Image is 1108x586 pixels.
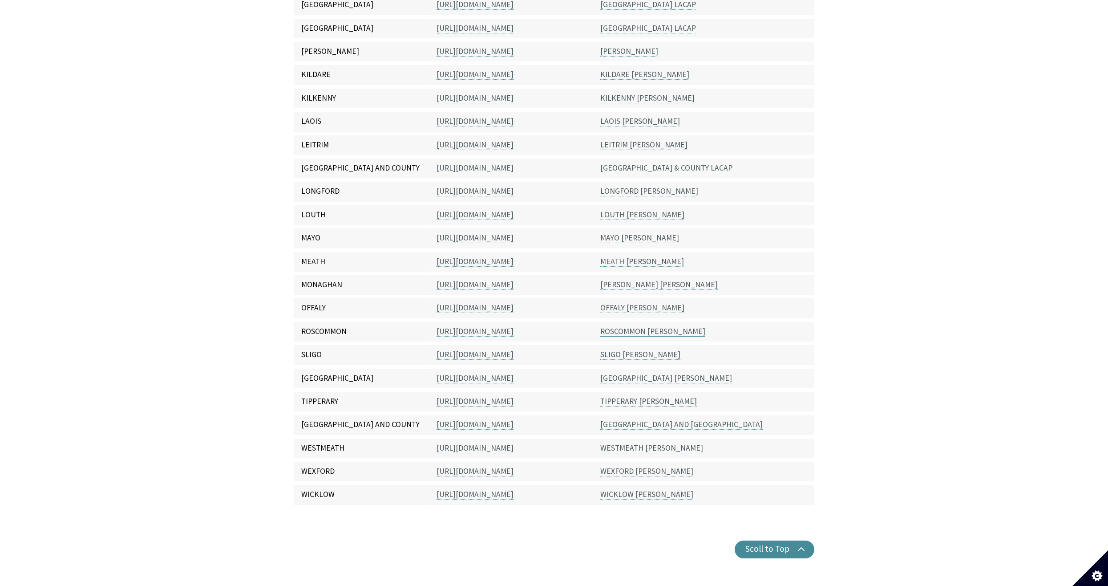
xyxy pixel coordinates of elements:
[600,396,697,407] a: TIPPERARY [PERSON_NAME]
[437,326,514,337] a: [URL][DOMAIN_NAME]
[294,134,429,157] td: LEITRIM
[600,350,680,360] a: SLIGO [PERSON_NAME]
[294,437,429,460] td: WESTMEATH
[600,46,658,57] a: [PERSON_NAME]
[437,350,514,360] a: [URL][DOMAIN_NAME]
[294,367,429,390] td: [GEOGRAPHIC_DATA]
[437,23,514,33] a: [URL][DOMAIN_NAME]
[294,390,429,413] td: TIPPERARY
[600,140,687,150] a: LEITRIM [PERSON_NAME]
[294,203,429,227] td: LOUTH
[600,303,684,313] a: OFFALY [PERSON_NAME]
[294,460,429,483] td: WEXFORD
[600,93,695,103] a: KILKENNY [PERSON_NAME]
[600,186,698,196] a: LONGFORD [PERSON_NAME]
[437,419,514,430] a: [URL][DOMAIN_NAME]
[294,227,429,250] td: MAYO
[294,250,429,273] td: MEATH
[294,297,429,320] td: OFFALY
[294,343,429,366] td: SLIGO
[600,466,693,476] a: WEXFORD [PERSON_NAME]
[437,466,514,476] a: [URL][DOMAIN_NAME]
[600,326,705,337] a: ROSCOMMON [PERSON_NAME]
[294,320,429,343] td: ROSCOMMON
[294,157,429,180] td: [GEOGRAPHIC_DATA] AND COUNTY
[600,419,763,430] a: [GEOGRAPHIC_DATA] AND [GEOGRAPHIC_DATA]
[600,233,679,243] a: MAYO [PERSON_NAME]
[437,373,514,383] a: [URL][DOMAIN_NAME]
[294,273,429,297] td: MONAGHAN
[294,63,429,86] td: KILDARE
[600,23,696,33] a: [GEOGRAPHIC_DATA] LACAP
[600,116,680,126] a: LAOIS [PERSON_NAME]
[437,443,514,453] a: [URL][DOMAIN_NAME]
[437,489,514,500] a: [URL][DOMAIN_NAME]
[437,396,514,407] a: [URL][DOMAIN_NAME]
[294,110,429,133] td: LAOIS
[294,180,429,203] td: LONGFORD
[600,256,684,267] a: MEATH [PERSON_NAME]
[294,17,429,40] td: [GEOGRAPHIC_DATA]
[437,186,514,196] a: [URL][DOMAIN_NAME]
[437,280,514,290] a: [URL][DOMAIN_NAME]
[600,443,703,453] a: WESTMEATH [PERSON_NAME]
[600,163,732,173] a: [GEOGRAPHIC_DATA] & COUNTY LACAP
[437,163,514,173] a: [URL][DOMAIN_NAME]
[294,483,429,506] td: WICKLOW
[437,140,514,150] a: [URL][DOMAIN_NAME]
[437,210,514,220] a: [URL][DOMAIN_NAME]
[600,69,689,80] a: KILDARE [PERSON_NAME]
[600,373,732,383] a: [GEOGRAPHIC_DATA] [PERSON_NAME]
[437,233,514,243] a: [URL][DOMAIN_NAME]
[437,303,514,313] a: [URL][DOMAIN_NAME]
[600,210,684,220] a: LOUTH [PERSON_NAME]
[437,256,514,267] a: [URL][DOMAIN_NAME]
[294,413,429,436] td: [GEOGRAPHIC_DATA] AND COUNTY
[437,46,514,57] a: [URL][DOMAIN_NAME]
[735,541,814,558] button: Scoll to Top
[1072,550,1108,586] button: Set cookie preferences
[437,116,514,126] a: [URL][DOMAIN_NAME]
[437,69,514,80] a: [URL][DOMAIN_NAME]
[294,87,429,110] td: KILKENNY
[294,40,429,63] td: [PERSON_NAME]
[600,489,693,500] a: WICKLOW [PERSON_NAME]
[437,93,514,103] a: [URL][DOMAIN_NAME]
[600,280,718,290] a: [PERSON_NAME] [PERSON_NAME]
